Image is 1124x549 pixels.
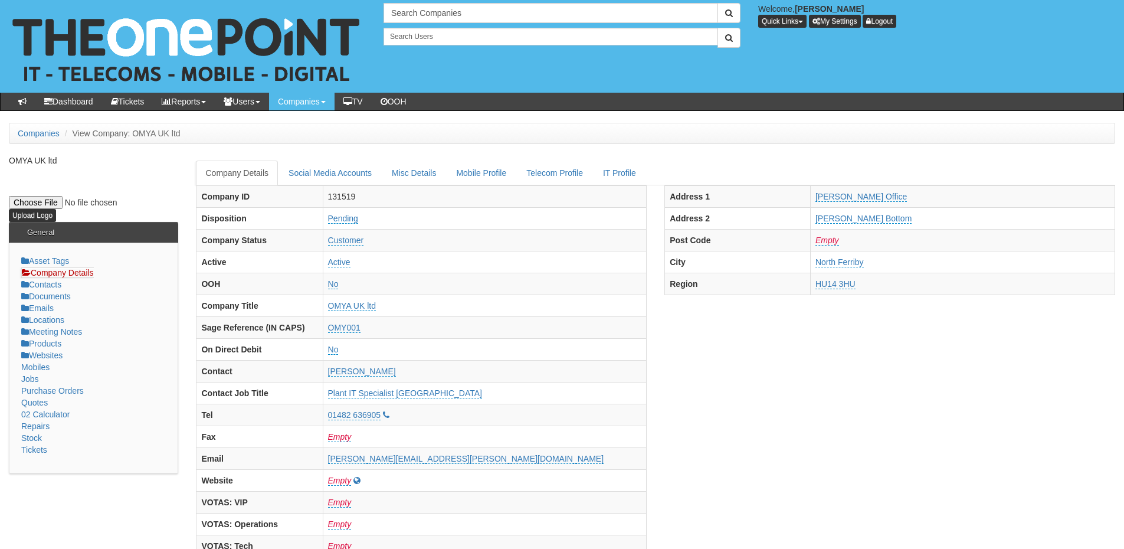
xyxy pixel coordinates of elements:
p: OMYA UK ltd [9,155,178,166]
a: TV [335,93,372,110]
a: Empty [328,476,352,486]
a: Social Media Accounts [279,161,381,185]
th: Contact [196,360,323,382]
a: Companies [18,129,60,138]
input: Upload Logo [9,209,56,222]
th: Address 1 [665,185,811,207]
th: Disposition [196,207,323,229]
a: Mobile Profile [447,161,516,185]
th: VOTAS: VIP [196,491,323,513]
h3: General [21,223,60,243]
th: Website [196,469,323,491]
a: Stock [21,433,42,443]
a: No [328,345,339,355]
a: Websites [21,351,63,360]
b: [PERSON_NAME] [795,4,864,14]
li: View Company: OMYA UK ltd [62,128,181,139]
a: Emails [21,303,54,313]
th: VOTAS: Operations [196,513,323,535]
a: 01482 636905 [328,410,381,420]
a: [PERSON_NAME] Office [815,192,907,202]
th: OOH [196,273,323,295]
th: Region [665,273,811,295]
a: Reports [153,93,215,110]
a: IT Profile [594,161,645,185]
th: Company Title [196,295,323,316]
a: Purchase Orders [21,386,84,396]
a: Users [215,93,269,110]
a: Plant IT Specialist [GEOGRAPHIC_DATA] [328,388,482,398]
a: Empty [328,519,352,530]
a: Quotes [21,398,48,407]
th: Company Status [196,229,323,251]
a: Empty [328,498,352,508]
a: Company Details [196,161,278,185]
a: OMYA UK ltd [328,301,376,311]
a: Empty [328,432,352,442]
input: Search Companies [384,3,718,23]
th: On Direct Debit [196,338,323,360]
th: Address 2 [665,207,811,229]
a: Meeting Notes [21,327,82,336]
th: Fax [196,426,323,447]
a: Company Details [21,267,94,278]
td: 131519 [323,185,647,207]
a: 02 Calculator [21,410,70,419]
a: North Ferriby [815,257,864,267]
a: Repairs [21,421,50,431]
th: Post Code [665,229,811,251]
a: OMY001 [328,323,361,333]
input: Search Users [384,28,718,45]
a: Tickets [102,93,153,110]
th: City [665,251,811,273]
a: Contacts [21,280,61,289]
a: Empty [815,236,839,246]
a: Logout [863,15,896,28]
a: Pending [328,214,358,224]
a: OOH [372,93,415,110]
a: Locations [21,315,64,325]
a: [PERSON_NAME][EMAIL_ADDRESS][PERSON_NAME][DOMAIN_NAME] [328,454,604,464]
a: Misc Details [382,161,445,185]
a: Jobs [21,374,39,384]
th: Sage Reference (IN CAPS) [196,316,323,338]
th: Contact Job Title [196,382,323,404]
th: Tel [196,404,323,426]
button: Quick Links [758,15,807,28]
a: [PERSON_NAME] [328,367,396,377]
a: Dashboard [35,93,102,110]
th: Active [196,251,323,273]
a: No [328,279,339,289]
a: Documents [21,292,71,301]
a: Telecom Profile [517,161,592,185]
a: HU14 3HU [815,279,856,289]
a: Tickets [21,445,47,455]
th: Email [196,447,323,469]
a: Asset Tags [21,256,69,266]
a: Mobiles [21,362,50,372]
a: Customer [328,236,364,246]
a: My Settings [809,15,861,28]
a: Companies [269,93,335,110]
a: [PERSON_NAME] Bottom [815,214,912,224]
a: Active [328,257,350,267]
div: Welcome, [749,3,1124,28]
th: Company ID [196,185,323,207]
a: Products [21,339,61,348]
